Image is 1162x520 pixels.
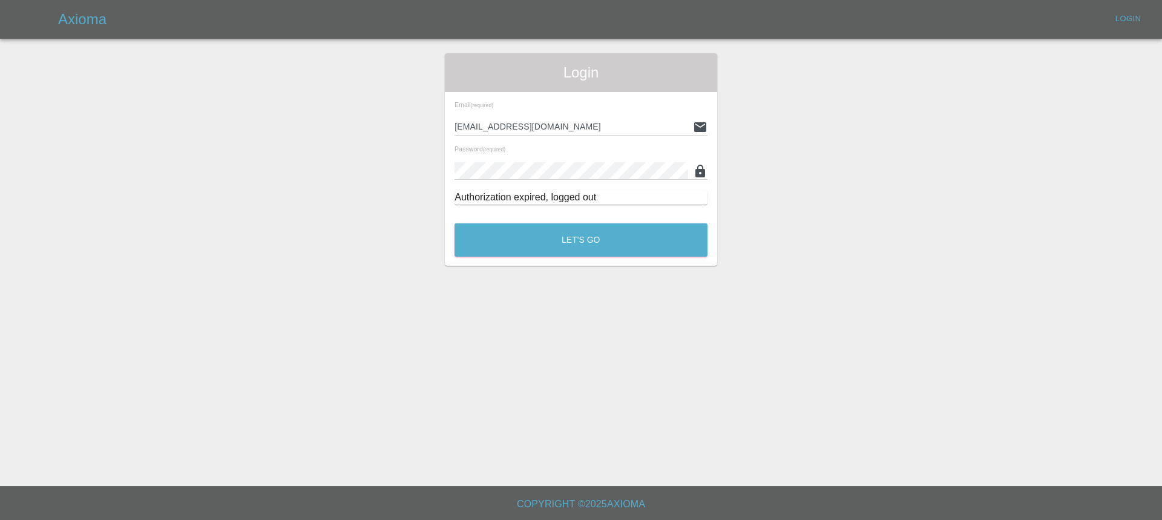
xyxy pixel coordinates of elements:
span: Login [455,63,707,82]
h5: Axioma [58,10,107,29]
button: Let's Go [455,223,707,257]
h6: Copyright © 2025 Axioma [10,496,1152,513]
a: Login [1109,10,1147,28]
div: Authorization expired, logged out [455,190,707,205]
span: Password [455,145,505,153]
span: Email [455,101,493,108]
small: (required) [471,103,493,108]
small: (required) [483,147,505,153]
